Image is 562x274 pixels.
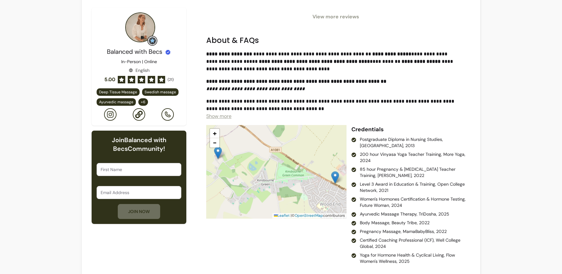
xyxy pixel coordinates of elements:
li: 85 hour Pregnancy & [MEDICAL_DATA] Teacher Training, [PERSON_NAME], 2022 [351,166,460,179]
span: View more reviews [206,13,465,21]
span: ( 21 ) [168,77,174,82]
h2: About & FAQs [206,35,465,45]
li: Pregnancy Massage, MamaBabyBliss, 2022 [351,228,460,235]
img: Grow [149,37,156,44]
li: Postgraduate Diploma in Nursing Studies, [GEOGRAPHIC_DATA], 2013 [351,136,460,149]
a: OpenStreetMap [295,213,323,218]
img: Balanced with Becs [331,171,339,183]
li: Certified Coaching Professional (ICF), Well College Global, 2024 [351,237,460,249]
li: Level 3 Award in Education & Training, Open College Network, 2021 [351,181,460,193]
span: Swedish massage [145,90,176,95]
span: Show more [206,113,231,119]
li: Yoga for Hormone Health & Cyclical Living, Flow Women's Wellness, 2025 [351,252,460,264]
p: Credentials [351,125,460,134]
span: Deep Tissue Massage [99,90,137,95]
input: Email Address [101,189,177,196]
li: Ayurvedic Massage Therapy, TriDosha, 2025 [351,211,460,217]
div: English [129,67,150,73]
span: Ayurvedic massage [99,100,133,104]
span: − [213,138,217,147]
h6: Join Balanced with Becs Community! [97,136,181,153]
span: + 6 [140,100,147,104]
li: Body Massage, Beauty Tribe, 2022 [351,220,460,226]
img: Balanced with Becs [214,146,222,159]
span: | [291,213,292,218]
div: © contributors [272,213,346,218]
a: Leaflet [274,213,290,218]
span: Balanced with Becs [107,48,162,56]
a: Zoom out [210,138,219,147]
a: Zoom in [210,129,219,138]
li: 200 hour Vinyasa Yoga Teacher Training, More Yoga, 2024 [351,151,460,164]
li: Women's Hormones Certification & Hormone Testing, Future Woman, 2024 [351,196,460,208]
img: Provider image [125,12,155,42]
span: 5.00 [104,76,115,83]
p: In-Person | Online [121,58,157,65]
input: First Name [101,166,177,173]
span: + [213,129,217,138]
